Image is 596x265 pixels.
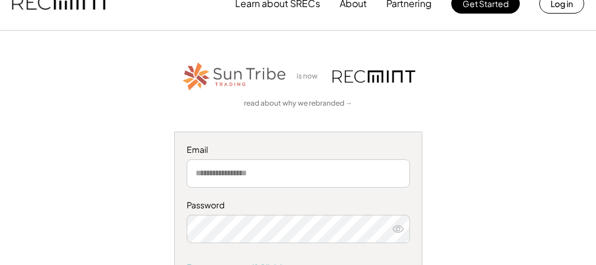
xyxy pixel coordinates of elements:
div: is now [294,71,327,81]
div: Password [187,199,410,211]
div: Email [187,144,410,156]
img: STT_Horizontal_Logo%2B-%2BColor.png [181,60,288,93]
a: read about why we rebranded → [244,99,353,109]
img: recmint-logotype%403x.png [333,70,415,83]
